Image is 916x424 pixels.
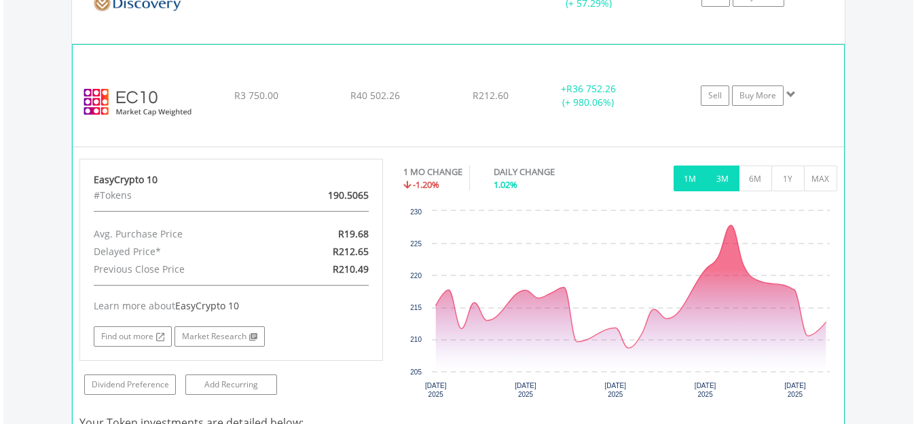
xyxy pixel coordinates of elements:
div: 190.5065 [280,187,379,204]
text: 215 [410,304,422,311]
text: [DATE] 2025 [515,382,536,398]
a: Buy More [732,85,784,106]
a: Add Recurring [185,374,277,395]
text: [DATE] 2025 [784,382,806,398]
span: -1.20% [413,178,439,191]
div: #Tokens [84,187,280,204]
div: Avg. Purchase Price [84,225,280,243]
span: R19.68 [338,227,369,240]
img: EC10.EC.EC10.png [79,62,196,143]
div: Delayed Price* [84,243,280,261]
text: 210 [410,336,422,343]
button: 1M [674,166,707,191]
text: 225 [410,240,422,248]
span: R212.65 [333,245,369,258]
svg: Interactive chart [403,204,837,408]
span: R36 752.26 [566,82,616,95]
text: 230 [410,208,422,216]
div: DAILY CHANGE [494,166,602,178]
text: [DATE] 2025 [425,382,447,398]
div: Chart. Highcharts interactive chart. [403,204,837,408]
a: Sell [701,85,729,106]
text: [DATE] 2025 [605,382,627,398]
a: Find out more [94,326,172,347]
span: R40 502.26 [350,89,400,102]
span: R210.49 [333,263,369,275]
button: MAX [804,166,837,191]
span: 1.02% [494,178,517,191]
div: Learn more about [94,299,369,313]
button: 3M [706,166,739,191]
span: EasyCrypto 10 [175,299,239,312]
div: 1 MO CHANGE [403,166,462,178]
span: R212.60 [473,89,509,102]
div: + (+ 980.06%) [537,82,639,109]
div: EasyCrypto 10 [94,173,369,187]
a: Market Research [175,326,265,347]
a: Dividend Preference [84,374,176,395]
span: R3 750.00 [234,89,278,102]
text: 220 [410,272,422,280]
div: Previous Close Price [84,261,280,278]
text: [DATE] 2025 [695,382,716,398]
button: 6M [739,166,772,191]
button: 1Y [771,166,805,191]
text: 205 [410,368,422,376]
